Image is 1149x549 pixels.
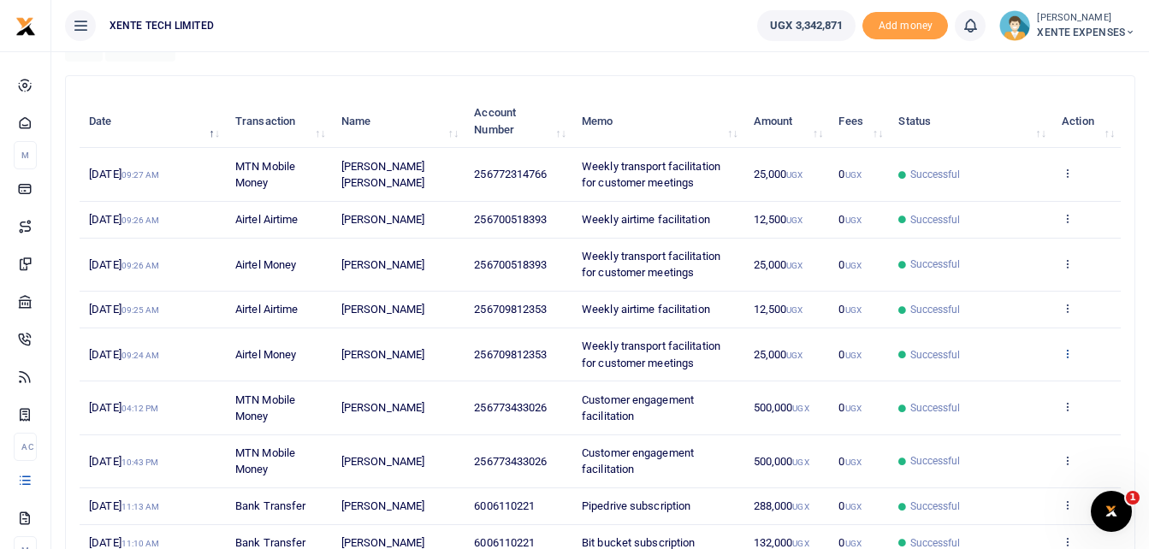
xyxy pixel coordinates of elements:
[341,160,424,190] span: [PERSON_NAME] [PERSON_NAME]
[121,457,159,467] small: 10:43 PM
[474,401,547,414] span: 256773433026
[838,536,861,549] span: 0
[572,95,744,148] th: Memo: activate to sort column ascending
[750,10,862,41] li: Wallet ballance
[910,347,961,363] span: Successful
[845,170,862,180] small: UGX
[829,95,889,148] th: Fees: activate to sort column ascending
[910,453,961,469] span: Successful
[754,455,809,468] span: 500,000
[341,348,424,361] span: [PERSON_NAME]
[845,457,862,467] small: UGX
[845,404,862,413] small: UGX
[838,168,861,180] span: 0
[792,539,808,548] small: UGX
[103,18,221,33] span: XENTE TECH LIMITED
[862,12,948,40] span: Add money
[235,348,296,361] span: Airtel Money
[838,303,861,316] span: 0
[838,401,861,414] span: 0
[792,457,808,467] small: UGX
[235,499,305,512] span: Bank Transfer
[786,215,803,225] small: UGX
[838,348,861,361] span: 0
[754,536,809,549] span: 132,000
[910,212,961,227] span: Successful
[754,348,803,361] span: 25,000
[121,215,160,225] small: 09:26 AM
[792,404,808,413] small: UGX
[754,499,809,512] span: 288,000
[999,10,1135,41] a: profile-user [PERSON_NAME] XENTE EXPENSES
[121,351,160,360] small: 09:24 AM
[121,539,160,548] small: 11:10 AM
[582,499,690,512] span: Pipedrive subscription
[121,404,159,413] small: 04:12 PM
[89,499,159,512] span: [DATE]
[910,302,961,317] span: Successful
[862,12,948,40] li: Toup your wallet
[838,499,861,512] span: 0
[474,303,547,316] span: 256709812353
[754,258,803,271] span: 25,000
[235,303,298,316] span: Airtel Airtime
[582,446,694,476] span: Customer engagement facilitation
[845,261,862,270] small: UGX
[845,502,862,511] small: UGX
[121,305,160,315] small: 09:25 AM
[474,168,547,180] span: 256772314766
[999,10,1030,41] img: profile-user
[89,348,159,361] span: [DATE]
[889,95,1052,148] th: Status: activate to sort column ascending
[235,536,305,549] span: Bank Transfer
[743,95,829,148] th: Amount: activate to sort column ascending
[80,95,226,148] th: Date: activate to sort column descending
[235,213,298,226] span: Airtel Airtime
[226,95,332,148] th: Transaction: activate to sort column ascending
[14,141,37,169] li: M
[89,258,159,271] span: [DATE]
[770,17,843,34] span: UGX 3,342,871
[121,261,160,270] small: 09:26 AM
[474,213,547,226] span: 256700518393
[1126,491,1140,505] span: 1
[862,18,948,31] a: Add money
[582,250,720,280] span: Weekly transport facilitation for customer meetings
[474,258,547,271] span: 256700518393
[786,305,803,315] small: UGX
[235,258,296,271] span: Airtel Money
[235,393,295,423] span: MTN Mobile Money
[910,400,961,416] span: Successful
[757,10,856,41] a: UGX 3,342,871
[582,303,710,316] span: Weekly airtime facilitation
[341,303,424,316] span: [PERSON_NAME]
[474,499,535,512] span: 6006110221
[341,213,424,226] span: [PERSON_NAME]
[838,455,861,468] span: 0
[838,213,861,226] span: 0
[1052,95,1121,148] th: Action: activate to sort column ascending
[582,393,694,423] span: Customer engagement facilitation
[1037,11,1135,26] small: [PERSON_NAME]
[754,168,803,180] span: 25,000
[1091,491,1132,532] iframe: Intercom live chat
[15,19,36,32] a: logo-small logo-large logo-large
[89,536,159,549] span: [DATE]
[332,95,465,148] th: Name: activate to sort column ascending
[582,339,720,369] span: Weekly transport facilitation for customer meetings
[838,258,861,271] span: 0
[754,401,809,414] span: 500,000
[792,502,808,511] small: UGX
[89,401,158,414] span: [DATE]
[341,499,424,512] span: [PERSON_NAME]
[786,170,803,180] small: UGX
[754,303,803,316] span: 12,500
[341,401,424,414] span: [PERSON_NAME]
[754,213,803,226] span: 12,500
[582,213,710,226] span: Weekly airtime facilitation
[845,305,862,315] small: UGX
[15,16,36,37] img: logo-small
[235,160,295,190] span: MTN Mobile Money
[341,536,424,549] span: [PERSON_NAME]
[786,261,803,270] small: UGX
